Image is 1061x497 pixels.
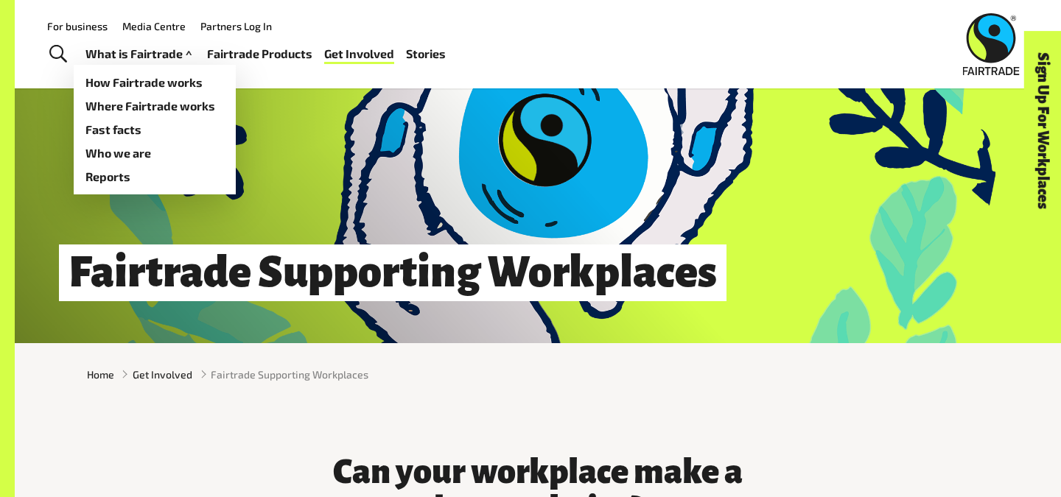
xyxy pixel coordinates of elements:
[74,118,236,141] a: Fast facts
[122,20,186,32] a: Media Centre
[963,13,1020,75] img: Fairtrade Australia New Zealand logo
[207,43,312,65] a: Fairtrade Products
[40,36,76,73] a: Toggle Search
[211,367,368,382] span: Fairtrade Supporting Workplaces
[74,165,236,188] a: Reports
[87,367,114,382] a: Home
[324,43,394,65] a: Get Involved
[74,71,236,94] a: How Fairtrade works
[74,141,236,165] a: Who we are
[74,94,236,118] a: Where Fairtrade works
[47,20,108,32] a: For business
[133,367,192,382] a: Get Involved
[59,244,726,301] h1: Fairtrade Supporting Workplaces
[406,43,446,65] a: Stories
[200,20,272,32] a: Partners Log In
[85,43,195,65] a: What is Fairtrade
